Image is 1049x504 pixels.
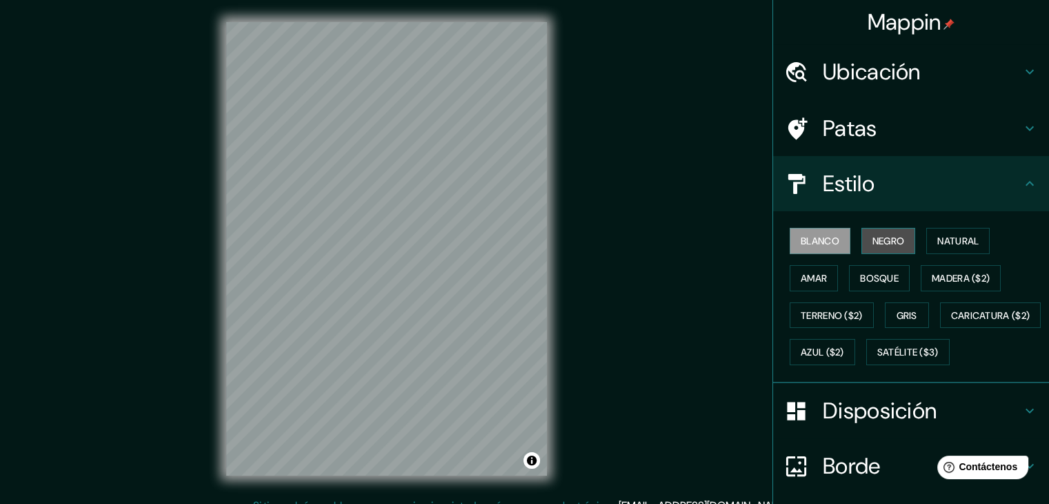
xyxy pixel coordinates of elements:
[861,228,916,254] button: Negro
[226,22,547,476] canvas: Mapa
[823,452,881,481] font: Borde
[523,452,540,469] button: Activar o desactivar atribución
[801,272,827,284] font: Amar
[823,114,877,143] font: Patas
[885,302,929,329] button: Gris
[932,272,990,284] font: Madera ($2)
[773,438,1049,494] div: Borde
[773,383,1049,438] div: Disposición
[823,396,937,425] font: Disposición
[790,228,850,254] button: Blanco
[940,302,1041,329] button: Caricatura ($2)
[872,235,905,247] font: Negro
[773,44,1049,99] div: Ubicación
[801,235,839,247] font: Blanco
[951,309,1030,322] font: Caricatura ($2)
[790,339,855,365] button: Azul ($2)
[790,302,874,329] button: Terreno ($2)
[823,57,921,86] font: Ubicación
[849,265,910,291] button: Bosque
[773,156,1049,211] div: Estilo
[866,339,950,365] button: Satélite ($3)
[943,19,955,30] img: pin-icon.png
[801,347,844,359] font: Azul ($2)
[897,309,917,322] font: Gris
[877,347,939,359] font: Satélite ($3)
[926,228,990,254] button: Natural
[921,265,1001,291] button: Madera ($2)
[926,450,1034,489] iframe: Lanzador de widgets de ayuda
[773,101,1049,156] div: Patas
[868,8,941,37] font: Mappin
[823,169,875,198] font: Estilo
[801,309,863,322] font: Terreno ($2)
[860,272,899,284] font: Bosque
[937,235,979,247] font: Natural
[790,265,838,291] button: Amar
